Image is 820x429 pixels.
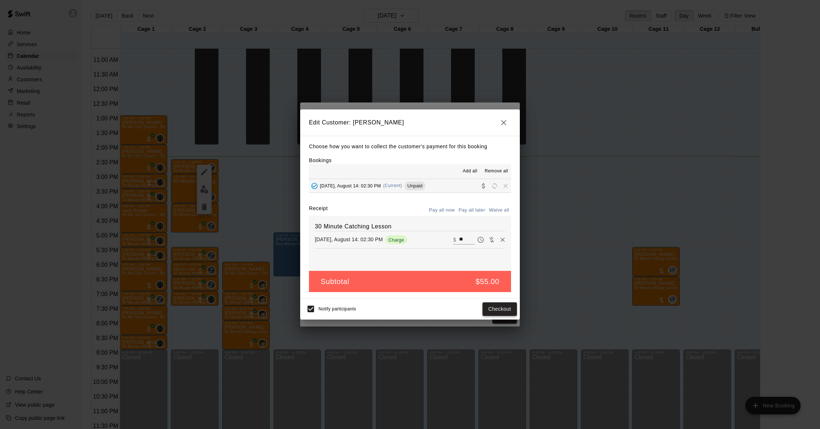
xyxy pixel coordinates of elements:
[458,165,482,177] button: Add all
[309,180,320,191] button: Added - Collect Payment
[321,277,349,287] h5: Subtotal
[475,236,486,242] span: Pay later
[500,183,511,188] span: Remove
[476,277,499,287] h5: $55.00
[489,183,500,188] span: Reschedule
[309,157,332,163] label: Bookings
[457,205,487,216] button: Pay all later
[478,183,489,188] span: Collect payment
[315,236,383,243] p: [DATE], August 14: 02:30 PM
[320,183,381,188] span: [DATE], August 14: 02:30 PM
[485,168,508,175] span: Remove all
[309,179,511,193] button: Added - Collect Payment[DATE], August 14: 02:30 PM(Current)UnpaidCollect paymentRescheduleRemove
[300,109,520,136] h2: Edit Customer: [PERSON_NAME]
[463,168,477,175] span: Add all
[315,222,505,231] h6: 30 Minute Catching Lesson
[405,183,425,189] span: Unpaid
[453,236,456,243] p: $
[383,183,402,188] span: (Current)
[309,142,511,151] p: Choose how you want to collect the customer's payment for this booking
[486,236,497,242] span: Waive payment
[487,205,511,216] button: Waive all
[309,205,328,216] label: Receipt
[482,302,517,316] button: Checkout
[318,307,356,312] span: Notify participants
[427,205,457,216] button: Pay all now
[482,165,511,177] button: Remove all
[385,237,407,243] span: Charge
[497,234,508,245] button: Remove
